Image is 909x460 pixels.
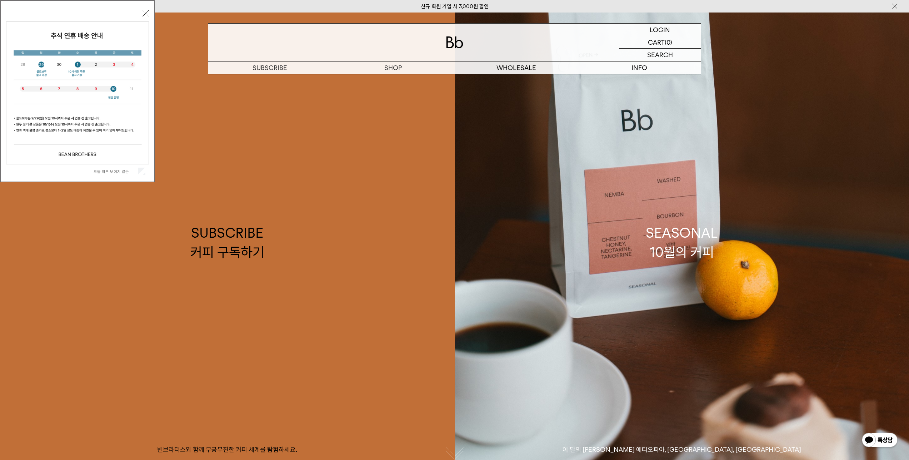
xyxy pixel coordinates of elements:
a: LOGIN [619,24,701,36]
p: WHOLESALE [455,61,578,74]
img: 5e4d662c6b1424087153c0055ceb1a13_140731.jpg [6,22,149,164]
img: 카카오톡 채널 1:1 채팅 버튼 [861,432,898,449]
a: 신규 회원 가입 시 3,000원 할인 [421,3,489,10]
a: SHOP [331,61,455,74]
p: INFO [578,61,701,74]
div: SUBSCRIBE 커피 구독하기 [190,223,264,261]
p: SEARCH [647,49,673,61]
a: CART (0) [619,36,701,49]
button: 닫기 [143,10,149,16]
p: CART [648,36,665,48]
img: 로고 [446,36,463,48]
p: LOGIN [650,24,670,36]
div: SEASONAL 10월의 커피 [646,223,718,261]
p: (0) [665,36,672,48]
a: SUBSCRIBE [208,61,331,74]
label: 오늘 하루 보이지 않음 [94,169,137,174]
